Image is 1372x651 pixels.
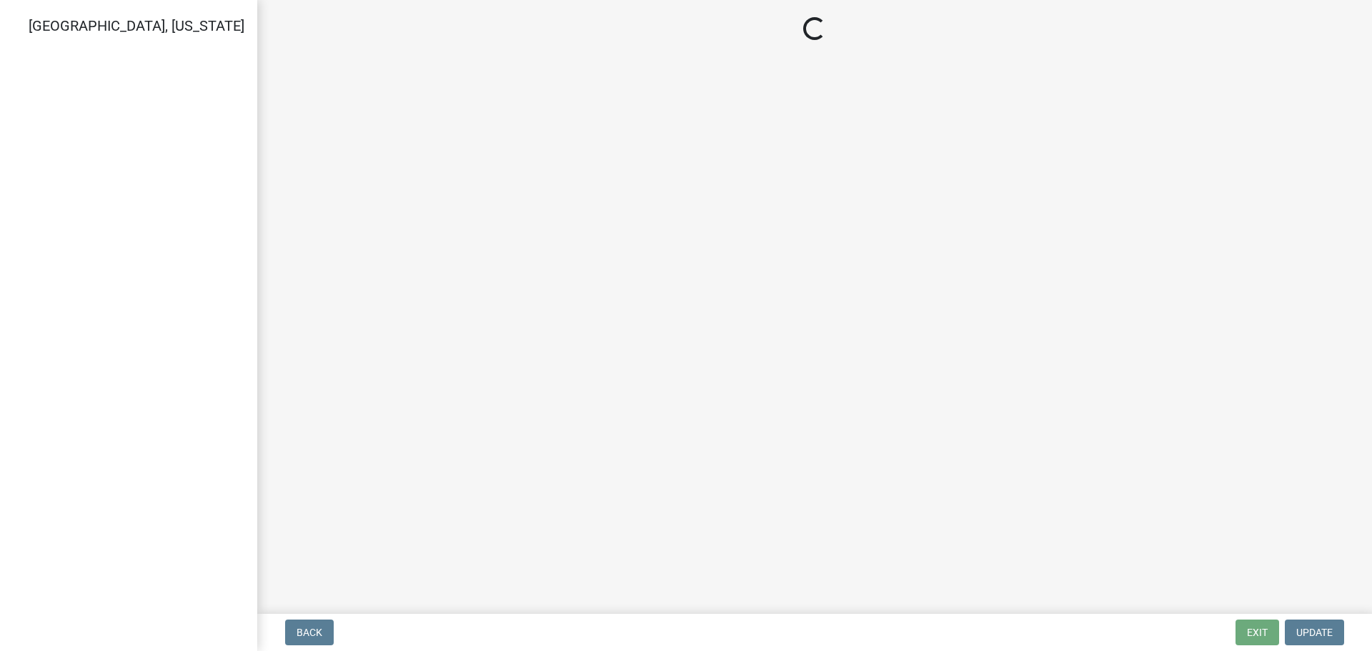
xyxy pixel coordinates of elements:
[1296,627,1333,638] span: Update
[1285,620,1344,645] button: Update
[285,620,334,645] button: Back
[29,17,244,34] span: [GEOGRAPHIC_DATA], [US_STATE]
[1236,620,1279,645] button: Exit
[297,627,322,638] span: Back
